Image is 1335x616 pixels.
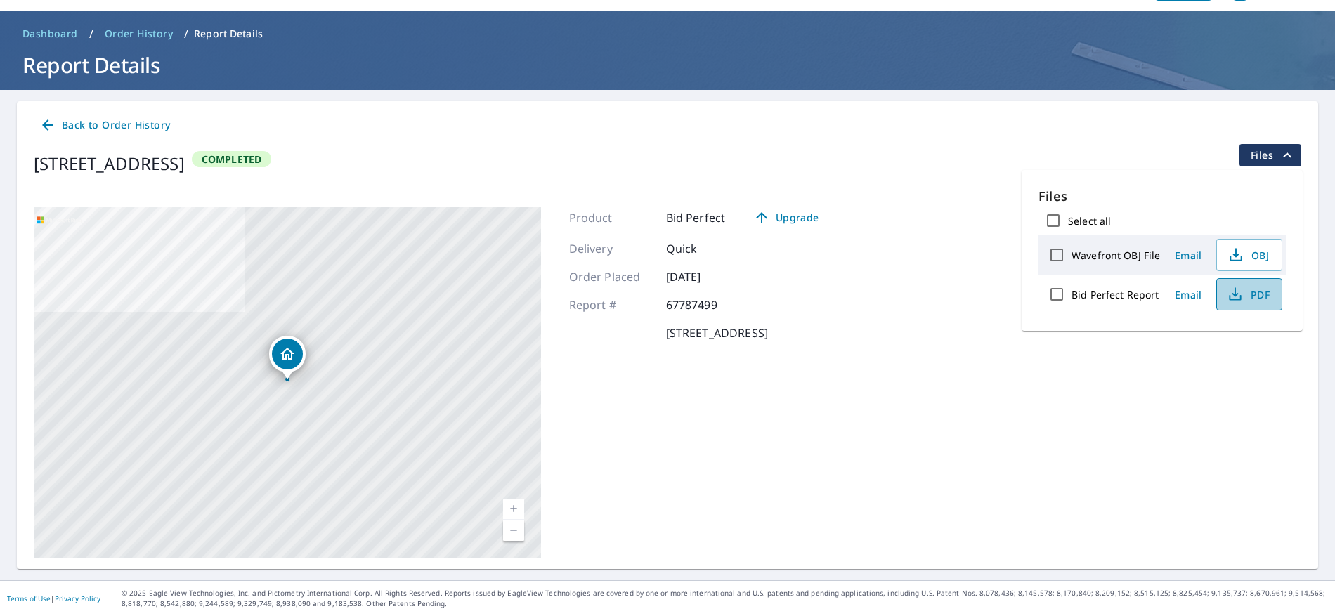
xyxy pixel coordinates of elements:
[55,594,100,603] a: Privacy Policy
[1216,278,1282,310] button: PDF
[89,25,93,42] li: /
[17,22,84,45] a: Dashboard
[1216,239,1282,271] button: OBJ
[105,27,173,41] span: Order History
[503,520,524,541] a: Current Level 17, Zoom Out
[1239,144,1301,166] button: filesDropdownBtn-67787499
[1225,286,1270,303] span: PDF
[7,594,100,603] p: |
[1068,214,1111,228] label: Select all
[1225,247,1270,263] span: OBJ
[194,27,263,41] p: Report Details
[1072,249,1160,262] label: Wavefront OBJ File
[17,51,1318,79] h1: Report Details
[39,117,170,134] span: Back to Order History
[17,22,1318,45] nav: breadcrumb
[1166,284,1211,306] button: Email
[569,268,653,285] p: Order Placed
[34,151,185,176] div: [STREET_ADDRESS]
[742,207,830,229] a: Upgrade
[1171,288,1205,301] span: Email
[1251,147,1296,164] span: Files
[569,240,653,257] p: Delivery
[184,25,188,42] li: /
[750,209,821,226] span: Upgrade
[503,499,524,520] a: Current Level 17, Zoom In
[1166,244,1211,266] button: Email
[1038,187,1286,206] p: Files
[1171,249,1205,262] span: Email
[666,268,750,285] p: [DATE]
[7,594,51,603] a: Terms of Use
[666,296,750,313] p: 67787499
[22,27,78,41] span: Dashboard
[99,22,178,45] a: Order History
[122,588,1328,609] p: © 2025 Eagle View Technologies, Inc. and Pictometry International Corp. All Rights Reserved. Repo...
[666,209,726,226] p: Bid Perfect
[1072,288,1159,301] label: Bid Perfect Report
[666,325,768,341] p: [STREET_ADDRESS]
[269,336,306,379] div: Dropped pin, building 1, Residential property, 21206 Saddle Peak Rd Topanga, CA 90290
[666,240,750,257] p: Quick
[34,112,176,138] a: Back to Order History
[193,152,271,166] span: Completed
[569,209,653,226] p: Product
[569,296,653,313] p: Report #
